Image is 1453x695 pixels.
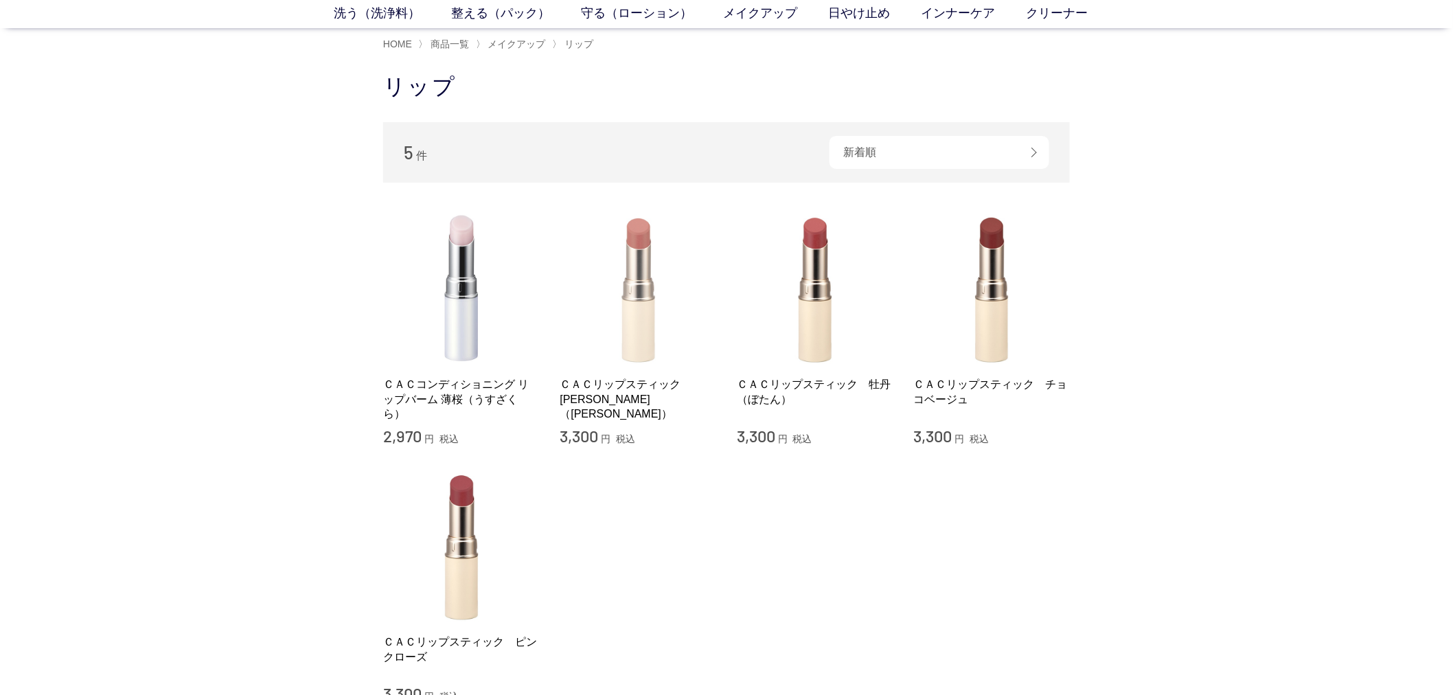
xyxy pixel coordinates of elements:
[970,433,989,444] span: 税込
[737,426,775,446] span: 3,300
[431,38,469,49] span: 商品一覧
[452,4,582,23] a: 整える（パック）
[560,210,717,367] img: ＣＡＣリップスティック 茜（あかね）
[582,4,724,23] a: 守る（ローション）
[829,4,922,23] a: 日やけ止め
[476,38,549,51] li: 〉
[552,38,597,51] li: 〉
[383,210,540,367] img: ＣＡＣコンディショニング リップバーム 薄桜（うすざくら）
[418,38,472,51] li: 〉
[383,377,540,421] a: ＣＡＣコンディショニング リップバーム 薄桜（うすざくら）
[488,38,546,49] span: メイクアップ
[560,426,599,446] span: 3,300
[560,377,717,421] a: ＣＡＣリップスティック [PERSON_NAME]（[PERSON_NAME]）
[383,72,1070,102] h1: リップ
[562,38,593,49] a: リップ
[830,136,1049,169] div: 新着順
[424,433,434,444] span: 円
[914,426,952,446] span: 3,300
[383,426,422,446] span: 2,970
[383,38,412,49] a: HOME
[485,38,546,49] a: メイクアップ
[439,433,459,444] span: 税込
[914,377,1071,407] a: ＣＡＣリップスティック チョコベージュ
[724,4,829,23] a: メイクアップ
[616,433,635,444] span: 税込
[954,433,964,444] span: 円
[1027,4,1119,23] a: クリーナー
[737,210,893,367] img: ＣＡＣリップスティック 牡丹（ぼたん）
[778,433,788,444] span: 円
[428,38,469,49] a: 商品一覧
[737,377,893,407] a: ＣＡＣリップスティック 牡丹（ぼたん）
[334,4,452,23] a: 洗う（洗浄料）
[922,4,1027,23] a: インナーケア
[914,210,1071,367] img: ＣＡＣリップスティック チョコベージュ
[416,150,427,161] span: 件
[793,433,812,444] span: 税込
[564,38,593,49] span: リップ
[404,141,413,163] span: 5
[383,635,540,664] a: ＣＡＣリップスティック ピンクローズ
[383,468,540,624] img: ＣＡＣリップスティック ピンクローズ
[601,433,610,444] span: 円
